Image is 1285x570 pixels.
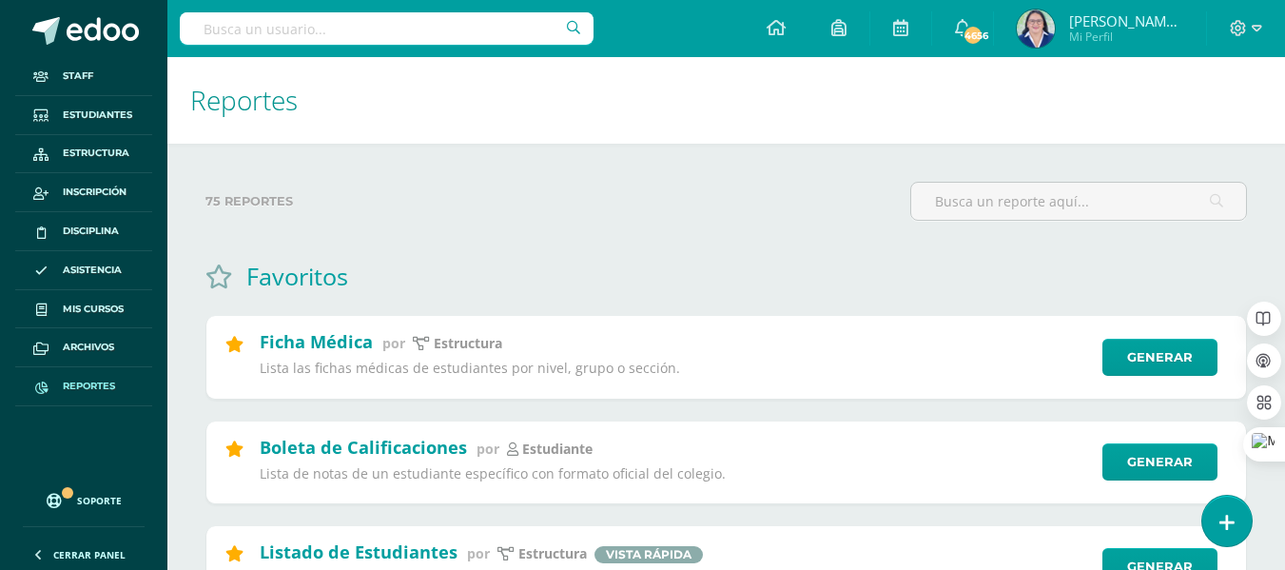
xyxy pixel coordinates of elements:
[63,69,93,84] span: Staff
[15,135,152,174] a: Estructura
[518,545,587,562] p: Estructura
[382,334,405,352] span: por
[260,436,467,459] h2: Boleta de Calificaciones
[522,441,593,458] p: estudiante
[205,182,895,221] label: 75 reportes
[1017,10,1055,48] img: 8369efb87e5cb66e5f59332c9f6b987d.png
[434,335,502,352] p: estructura
[246,260,348,292] h1: Favoritos
[180,12,594,45] input: Busca un usuario...
[63,263,122,278] span: Asistencia
[15,367,152,406] a: Reportes
[1069,11,1183,30] span: [PERSON_NAME][US_STATE]
[63,146,129,161] span: Estructura
[63,224,119,239] span: Disciplina
[15,57,152,96] a: Staff
[63,108,132,123] span: Estudiantes
[467,544,490,562] span: por
[1102,443,1217,481] a: Generar
[190,82,298,118] span: Reportes
[63,302,124,317] span: Mis cursos
[15,251,152,290] a: Asistencia
[15,212,152,251] a: Disciplina
[15,173,152,212] a: Inscripción
[15,290,152,329] a: Mis cursos
[15,96,152,135] a: Estudiantes
[911,183,1246,220] input: Busca un reporte aquí...
[15,328,152,367] a: Archivos
[53,548,126,561] span: Cerrar panel
[477,440,499,458] span: por
[260,541,458,563] h2: Listado de Estudiantes
[260,465,1090,482] p: Lista de notas de un estudiante específico con formato oficial del colegio.
[63,379,115,394] span: Reportes
[1069,29,1183,45] span: Mi Perfil
[260,360,1090,377] p: Lista las fichas médicas de estudiantes por nivel, grupo o sección.
[963,25,983,46] span: 4656
[63,185,127,200] span: Inscripción
[594,546,703,563] span: Vista rápida
[1102,339,1217,376] a: Generar
[63,340,114,355] span: Archivos
[23,475,145,521] a: Soporte
[260,330,373,353] h2: Ficha Médica
[77,494,122,507] span: Soporte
